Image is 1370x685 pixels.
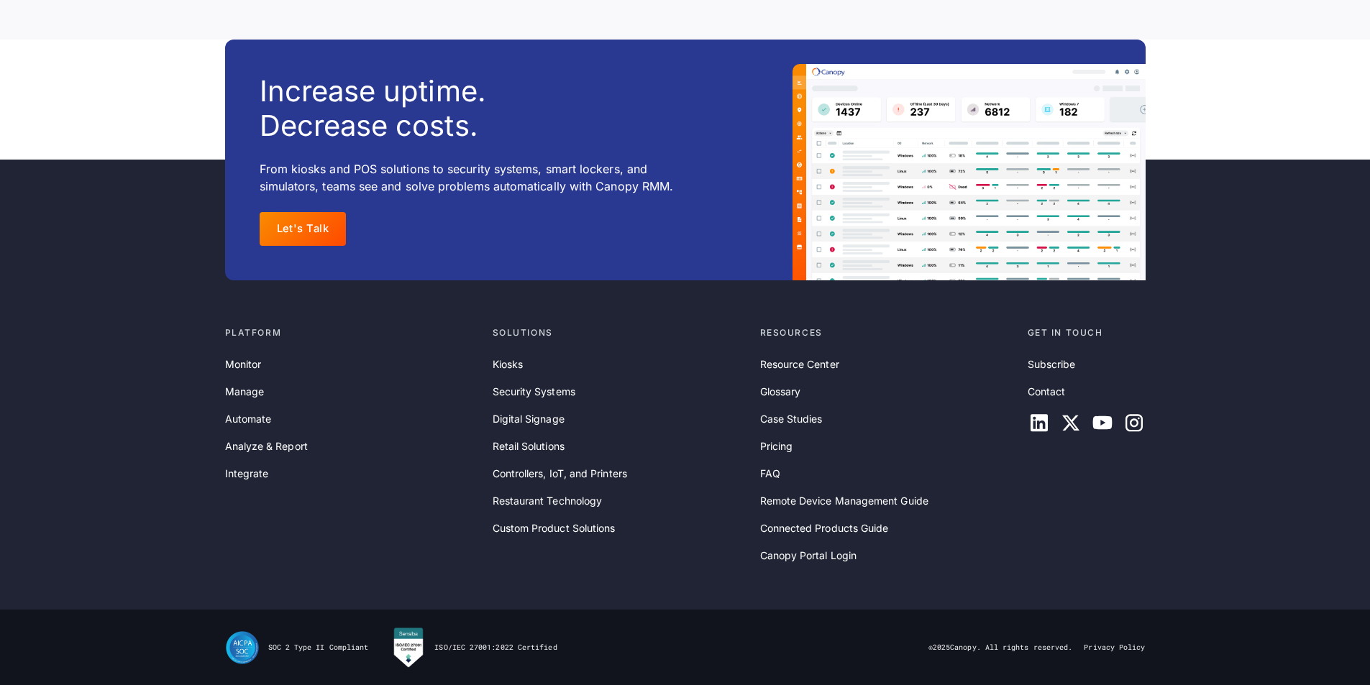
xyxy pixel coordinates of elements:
[760,384,801,400] a: Glossary
[760,438,793,454] a: Pricing
[1028,326,1146,339] div: Get in touch
[493,411,565,427] a: Digital Signage
[493,493,603,509] a: Restaurant Technology
[793,64,1146,280] img: A Canopy dashboard example
[260,160,702,195] p: From kiosks and POS solutions to security systems, smart lockers, and simulators, teams see and s...
[225,630,260,665] img: SOC II Type II Compliance Certification for Canopy Remote Device Management
[1028,357,1076,372] a: Subscribe
[760,548,857,564] a: Canopy Portal Login
[493,357,523,372] a: Kiosks
[928,643,1073,653] div: © Canopy. All rights reserved.
[434,643,557,653] div: ISO/IEC 27001:2022 Certified
[225,466,269,482] a: Integrate
[493,466,627,482] a: Controllers, IoT, and Printers
[493,438,565,454] a: Retail Solutions
[760,411,823,427] a: Case Studies
[760,493,928,509] a: Remote Device Management Guide
[1028,384,1066,400] a: Contact
[493,384,575,400] a: Security Systems
[225,438,308,454] a: Analyze & Report
[225,384,264,400] a: Manage
[225,411,272,427] a: Automate
[225,326,481,339] div: Platform
[760,466,780,482] a: FAQ
[1084,643,1145,653] a: Privacy Policy
[225,357,262,372] a: Monitor
[760,357,839,372] a: Resource Center
[933,643,950,652] span: 2025
[260,212,347,246] a: Let's Talk
[260,74,486,143] h3: Increase uptime. Decrease costs.
[760,326,1016,339] div: Resources
[760,520,889,536] a: Connected Products Guide
[391,627,426,668] img: Canopy RMM is Sensiba Certified for ISO/IEC
[493,326,749,339] div: Solutions
[493,520,616,536] a: Custom Product Solutions
[268,643,369,653] div: SOC 2 Type II Compliant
